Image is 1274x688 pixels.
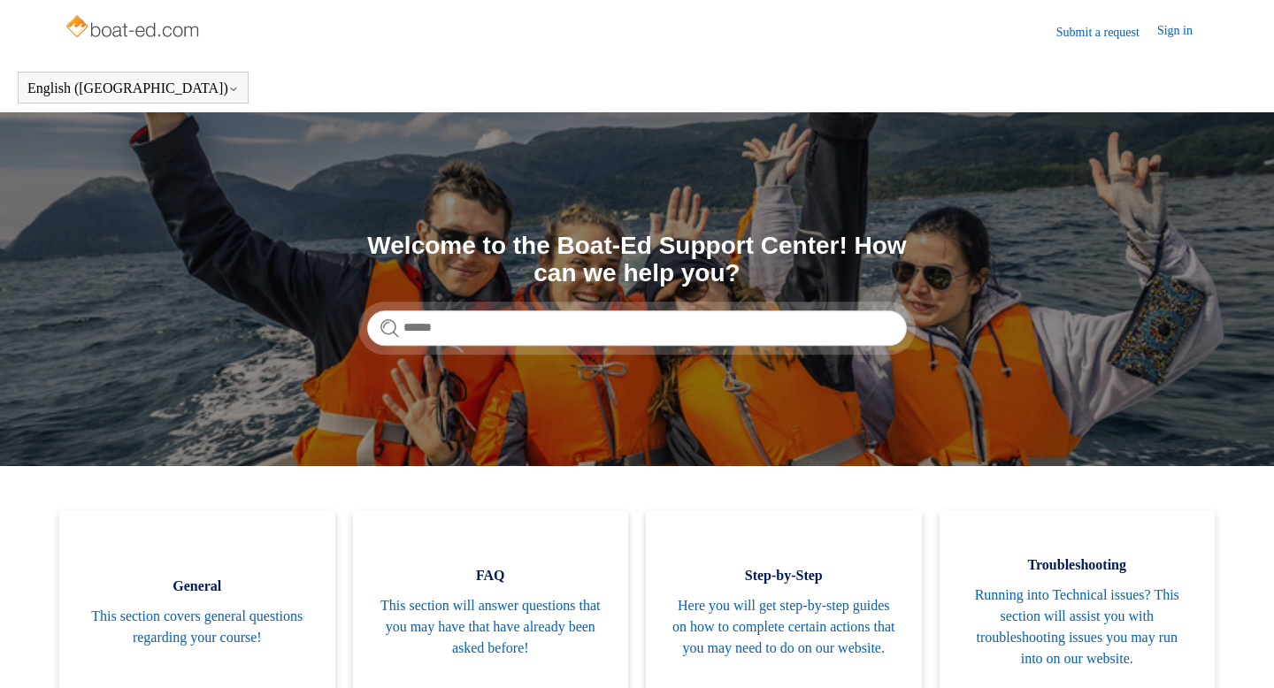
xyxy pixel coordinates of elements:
span: Here you will get step-by-step guides on how to complete certain actions that you may need to do ... [672,595,895,659]
span: This section will answer questions that you may have that have already been asked before! [380,595,602,659]
h1: Welcome to the Boat-Ed Support Center! How can we help you? [367,233,907,287]
a: Sign in [1157,21,1210,42]
span: General [86,576,309,597]
span: Running into Technical issues? This section will assist you with troubleshooting issues you may r... [966,585,1189,669]
span: FAQ [380,565,602,586]
input: Search [367,310,907,346]
img: Boat-Ed Help Center home page [64,11,204,46]
span: Step-by-Step [672,565,895,586]
span: Troubleshooting [966,554,1189,576]
a: Submit a request [1056,23,1157,42]
button: English ([GEOGRAPHIC_DATA]) [27,80,239,96]
span: This section covers general questions regarding your course! [86,606,309,648]
div: Live chat [1215,629,1261,675]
